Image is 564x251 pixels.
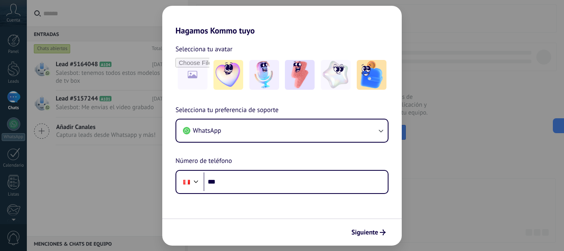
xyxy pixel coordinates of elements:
[175,44,232,55] span: Selecciona tu avatar
[213,60,243,90] img: -1.jpeg
[348,225,389,239] button: Siguiente
[285,60,315,90] img: -3.jpeg
[193,127,221,135] span: WhatsApp
[176,120,388,142] button: WhatsApp
[321,60,351,90] img: -4.jpeg
[351,229,378,235] span: Siguiente
[249,60,279,90] img: -2.jpeg
[357,60,386,90] img: -5.jpeg
[175,105,279,116] span: Selecciona tu preferencia de soporte
[179,173,194,191] div: Peru: + 51
[162,6,402,36] h2: Hagamos Kommo tuyo
[175,156,232,167] span: Número de teléfono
